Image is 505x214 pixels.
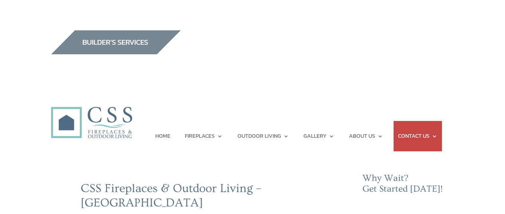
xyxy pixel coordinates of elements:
[51,85,132,143] img: CSS Fireplaces & Outdoor Living (Formerly Construction Solutions & Supply)- Jacksonville Ormond B...
[81,181,321,214] h2: CSS Fireplaces & Outdoor Living – [GEOGRAPHIC_DATA]
[185,121,223,151] a: FIREPLACES
[155,121,170,151] a: HOME
[349,121,383,151] a: ABOUT US
[51,47,181,57] a: builder services construction supply
[362,173,454,199] h2: Why Wait? Get Started [DATE]!
[398,121,438,151] a: CONTACT US
[51,30,181,54] img: builders_btn
[238,121,289,151] a: OUTDOOR LIVING
[303,121,335,151] a: GALLERY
